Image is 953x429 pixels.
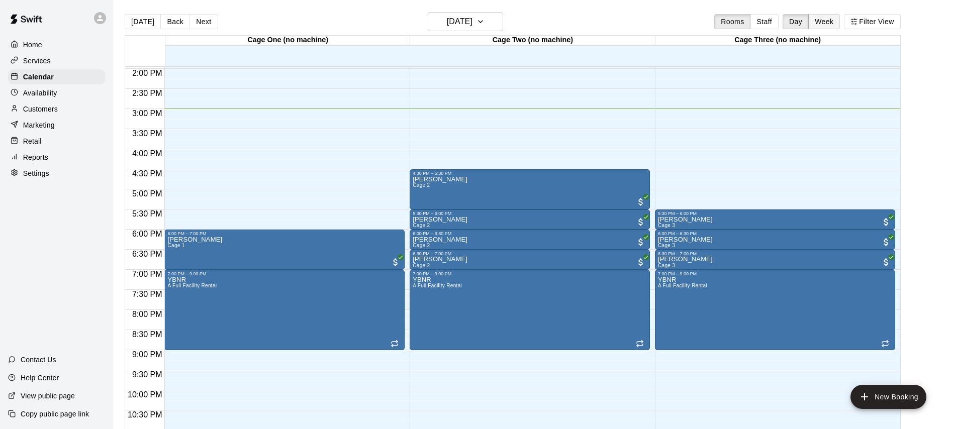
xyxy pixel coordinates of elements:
[881,217,891,227] span: All customers have paid
[130,189,165,198] span: 5:00 PM
[21,391,75,401] p: View public page
[413,223,430,228] span: Cage 2
[130,230,165,238] span: 6:00 PM
[658,263,675,268] span: Cage 3
[125,390,164,399] span: 10:00 PM
[391,340,399,348] span: Recurring event
[410,36,655,45] div: Cage Two (no machine)
[881,237,891,247] span: All customers have paid
[655,270,895,350] div: 7:00 PM – 9:00 PM: YBNR
[21,409,89,419] p: Copy public page link
[658,211,892,216] div: 5:30 PM – 6:00 PM
[8,69,105,84] a: Calendar
[23,136,42,146] p: Retail
[391,257,401,267] span: All customers have paid
[130,370,165,379] span: 9:30 PM
[21,373,59,383] p: Help Center
[160,14,190,29] button: Back
[130,69,165,77] span: 2:00 PM
[410,209,650,230] div: 5:30 PM – 6:00 PM: Talia Mellin
[8,118,105,133] a: Marketing
[130,129,165,138] span: 3:30 PM
[636,217,646,227] span: All customers have paid
[21,355,56,365] p: Contact Us
[881,257,891,267] span: All customers have paid
[130,290,165,298] span: 7:30 PM
[23,56,51,66] p: Services
[447,15,472,29] h6: [DATE]
[130,169,165,178] span: 4:30 PM
[410,169,650,209] div: 4:30 PM – 5:30 PM: Yvonne Hartridge
[167,283,217,288] span: A Full Facility Rental
[8,85,105,100] a: Availability
[23,40,42,50] p: Home
[413,182,430,188] span: Cage 2
[658,231,892,236] div: 6:00 PM – 6:30 PM
[636,340,644,348] span: Recurring event
[23,120,55,130] p: Marketing
[413,231,647,236] div: 6:00 PM – 6:30 PM
[410,230,650,250] div: 6:00 PM – 6:30 PM: Talia Mellin
[130,350,165,359] span: 9:00 PM
[164,230,405,270] div: 6:00 PM – 7:00 PM: Andrew Madonia
[8,101,105,117] a: Customers
[130,270,165,278] span: 7:00 PM
[413,243,430,248] span: Cage 2
[23,88,57,98] p: Availability
[8,134,105,149] div: Retail
[413,283,462,288] span: A Full Facility Rental
[165,36,410,45] div: Cage One (no machine)
[413,251,647,256] div: 6:30 PM – 7:00 PM
[658,271,892,276] div: 7:00 PM – 9:00 PM
[655,230,895,250] div: 6:00 PM – 6:30 PM: Talia Mellin
[413,171,647,176] div: 4:30 PM – 5:30 PM
[655,36,900,45] div: Cage Three (no machine)
[167,231,402,236] div: 6:00 PM – 7:00 PM
[413,211,647,216] div: 5:30 PM – 6:00 PM
[23,152,48,162] p: Reports
[410,250,650,270] div: 6:30 PM – 7:00 PM: Talia Mellin
[410,270,650,350] div: 7:00 PM – 9:00 PM: YBNR
[844,14,900,29] button: Filter View
[130,109,165,118] span: 3:00 PM
[8,37,105,52] a: Home
[8,150,105,165] a: Reports
[167,271,402,276] div: 7:00 PM – 9:00 PM
[750,14,779,29] button: Staff
[130,310,165,318] span: 8:00 PM
[8,166,105,181] a: Settings
[714,14,750,29] button: Rooms
[658,243,675,248] span: Cage 3
[23,72,54,82] p: Calendar
[164,270,405,350] div: 7:00 PM – 9:00 PM: YBNR
[428,12,503,31] button: [DATE]
[23,168,49,178] p: Settings
[130,330,165,339] span: 8:30 PM
[783,14,809,29] button: Day
[636,237,646,247] span: All customers have paid
[130,149,165,158] span: 4:00 PM
[881,340,889,348] span: Recurring event
[167,243,184,248] span: Cage 1
[23,104,58,114] p: Customers
[655,209,895,230] div: 5:30 PM – 6:00 PM: Talia Mellin
[125,14,161,29] button: [DATE]
[658,223,675,228] span: Cage 3
[850,385,926,409] button: add
[655,250,895,270] div: 6:30 PM – 7:00 PM: Talia Mellin
[125,410,164,419] span: 10:30 PM
[658,251,892,256] div: 6:30 PM – 7:00 PM
[130,89,165,97] span: 2:30 PM
[413,271,647,276] div: 7:00 PM – 9:00 PM
[8,53,105,68] a: Services
[130,209,165,218] span: 5:30 PM
[808,14,840,29] button: Week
